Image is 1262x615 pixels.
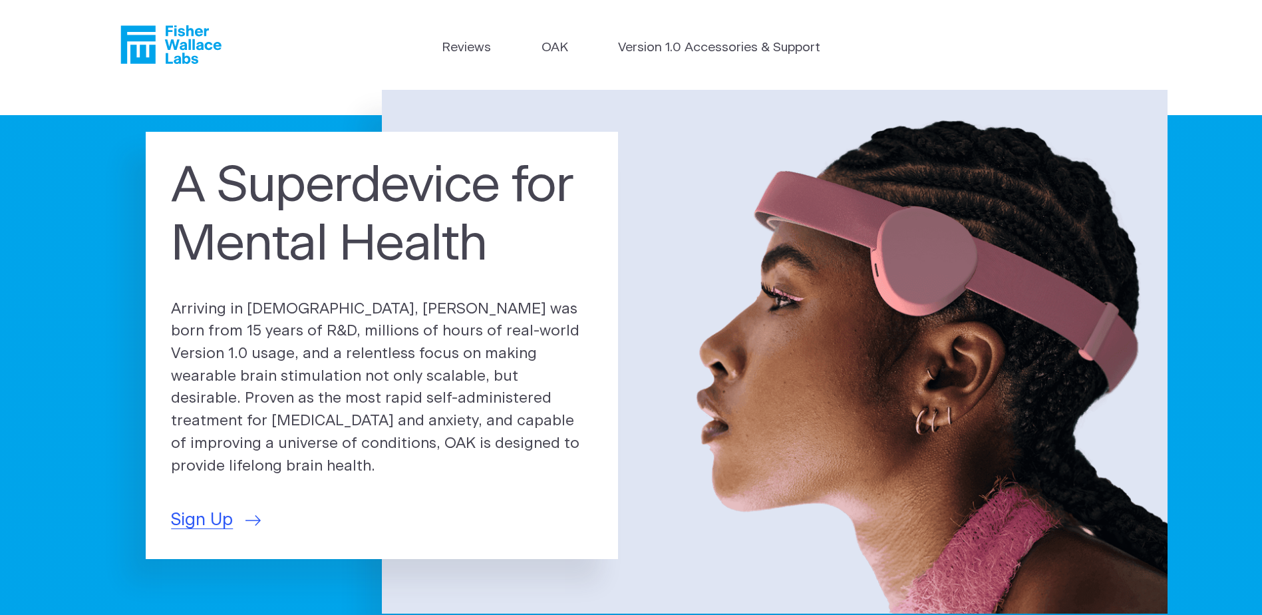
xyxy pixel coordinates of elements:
a: Sign Up [171,507,261,533]
a: Reviews [442,39,491,58]
p: Arriving in [DEMOGRAPHIC_DATA], [PERSON_NAME] was born from 15 years of R&D, millions of hours of... [171,298,593,478]
a: Fisher Wallace [120,25,222,64]
a: Version 1.0 Accessories & Support [618,39,820,58]
h1: A Superdevice for Mental Health [171,157,593,274]
span: Sign Up [171,507,233,533]
a: OAK [542,39,568,58]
